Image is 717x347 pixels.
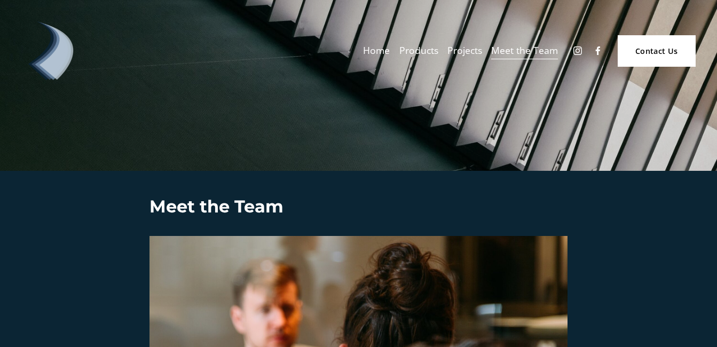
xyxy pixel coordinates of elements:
a: Projects [447,42,482,60]
img: Debonair | Curtains, Blinds, Shutters &amp; Awnings [21,21,80,80]
a: Instagram [572,45,583,56]
a: Home [363,42,390,60]
a: Facebook [593,45,603,56]
a: Contact Us [618,35,696,67]
h3: Meet the Team [149,195,568,218]
a: folder dropdown [399,42,438,60]
a: Meet the Team [491,42,558,60]
span: Products [399,42,438,59]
